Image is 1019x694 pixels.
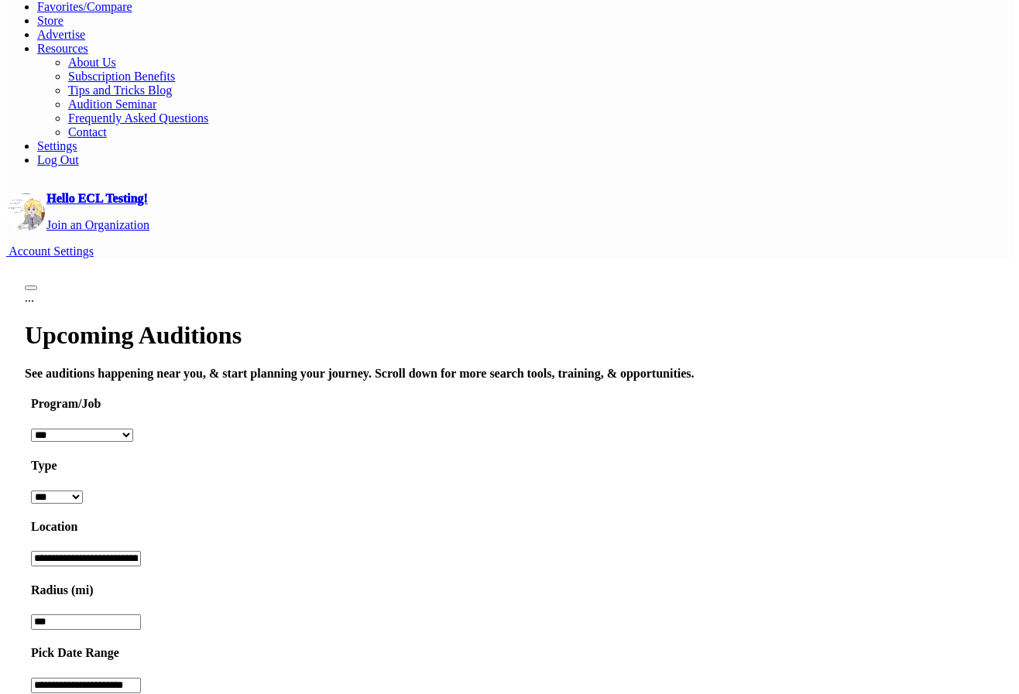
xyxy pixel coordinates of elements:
[31,583,93,597] h4: Radius (mi)
[6,244,94,258] a: Account Settings
[68,84,172,97] a: Tips and Tricks Blog
[37,139,77,152] a: Settings
[68,97,156,111] a: Audition Seminar
[68,70,175,83] a: Subscription Benefits
[46,218,149,231] a: Join an Organization
[37,153,79,166] a: Log Out
[25,285,37,290] button: Close
[25,291,994,305] div: ...
[37,28,85,41] a: Advertise
[25,321,994,350] h1: Upcoming Auditions
[25,367,994,381] h4: See auditions happening near you, & start planning your journey. Scroll down for more search tool...
[9,244,94,258] span: Account Settings
[68,111,208,125] a: Frequently Asked Questions
[31,520,988,534] h4: Location
[8,193,45,248] img: profile picture
[31,551,141,566] input: Location
[37,42,88,55] a: Resources
[68,56,116,69] a: About Us
[37,14,63,27] a: Store
[31,397,988,411] h4: Program/Job
[31,459,988,473] h4: Type
[46,192,148,205] a: Hello ECL Testing!
[31,646,988,660] h4: Pick Date Range
[68,125,107,138] a: Contact
[37,56,1013,139] ul: Resources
